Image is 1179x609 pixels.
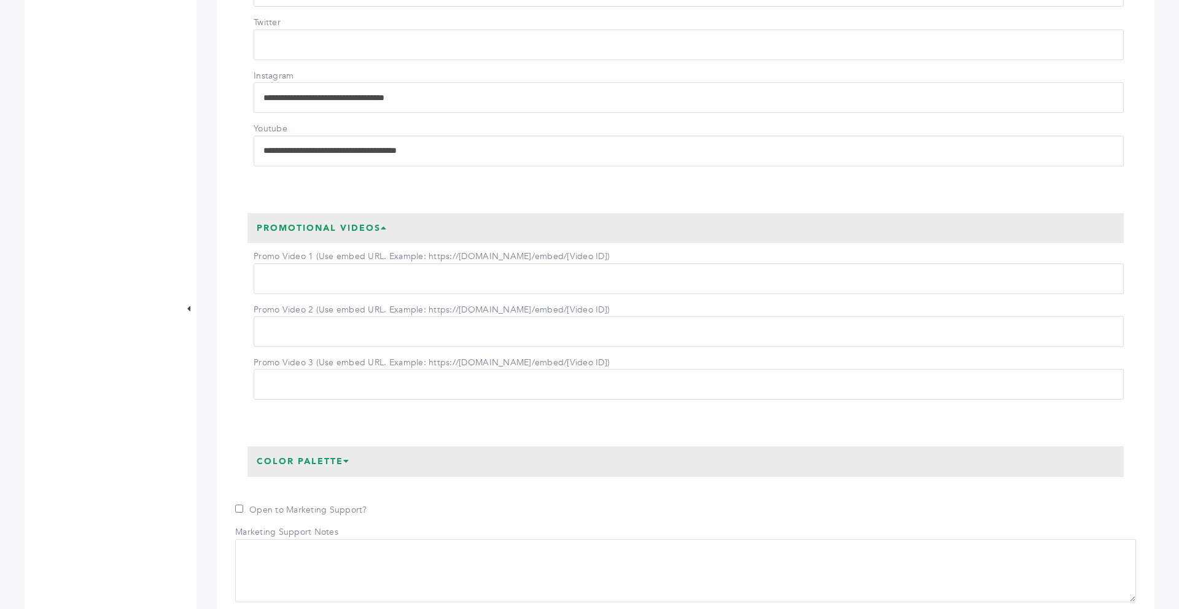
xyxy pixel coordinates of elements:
[254,70,340,82] label: Instagram
[254,357,610,369] label: Promo Video 3 (Use embed URL. Example: https://[DOMAIN_NAME]/embed/[Video ID])
[254,304,610,316] label: Promo Video 2 (Use embed URL. Example: https://[DOMAIN_NAME]/embed/[Video ID])
[235,504,367,516] label: Open to Marketing Support?
[254,250,610,263] label: Promo Video 1 (Use embed URL. Example: https://[DOMAIN_NAME]/embed/[Video ID])
[254,17,340,29] label: Twitter
[247,446,359,477] h3: Color Palette
[235,505,243,513] input: Open to Marketing Support?
[247,213,397,244] h3: Promotional Videos
[235,526,338,538] label: Marketing Support Notes
[254,123,340,135] label: Youtube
